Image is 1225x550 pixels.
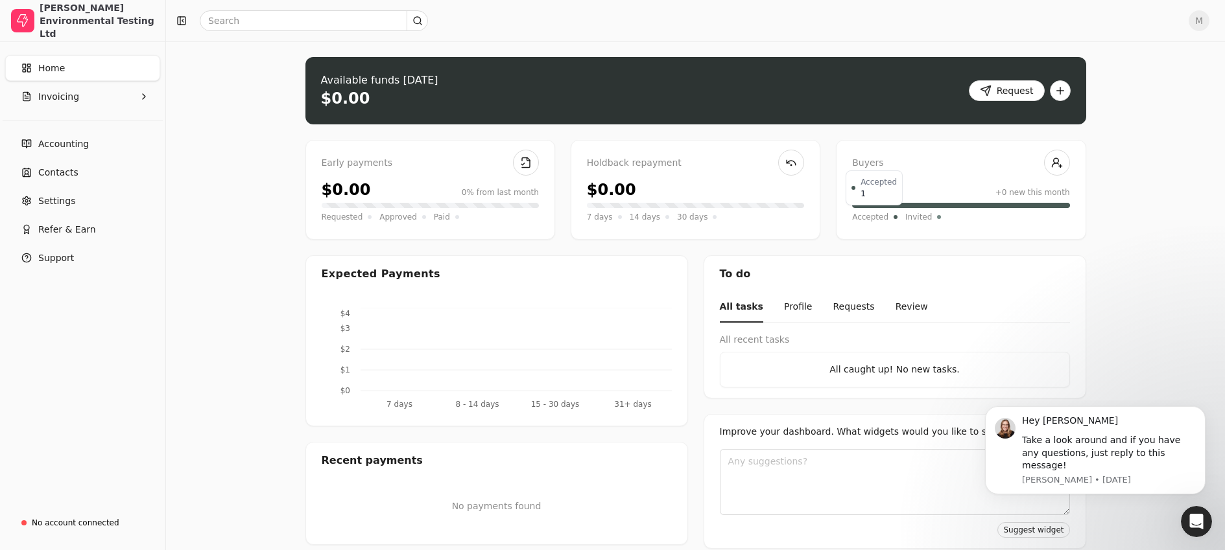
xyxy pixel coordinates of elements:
span: Invited [905,211,932,223]
button: Suggest widget [997,522,1069,538]
div: [PERSON_NAME] Environmental Testing Ltd [40,1,154,40]
div: +0 new this month [995,187,1070,198]
p: No payments found [322,499,672,513]
button: Review [896,292,928,323]
iframe: Intercom notifications message [966,400,1225,515]
a: No account connected [5,511,160,534]
a: Settings [5,188,160,214]
div: 0% from last month [462,187,539,198]
div: Improve your dashboard. What widgets would you like to see here? [720,425,1070,439]
tspan: $2 [340,345,350,354]
iframe: Intercom live chat [1181,506,1212,537]
div: All recent tasks [720,333,1070,347]
button: M [1189,10,1209,31]
span: Home [38,62,65,75]
div: Available funds [DATE] [321,73,438,88]
button: Invoicing [5,84,160,109]
span: 14 days [630,211,660,223]
span: Contacts [38,166,78,179]
span: 30 days [677,211,708,223]
span: Invoicing [38,90,79,104]
a: Contacts [5,159,160,185]
button: Support [5,245,160,271]
span: Requested [322,211,363,223]
div: To do [704,256,1086,292]
tspan: 31+ days [614,400,651,409]
div: Recent payments [306,442,687,479]
div: $0.00 [322,178,371,201]
tspan: $0 [340,386,350,395]
input: Search [200,10,428,31]
tspan: $3 [340,324,350,333]
tspan: 8 - 14 days [455,400,499,409]
div: $0.00 [321,88,370,109]
div: 1 [852,178,863,201]
span: Accepted [852,211,888,223]
button: Requests [833,292,874,323]
span: Support [38,251,74,265]
div: $0.00 [587,178,636,201]
span: Approved [379,211,417,223]
span: Accounting [38,137,89,151]
div: All caught up! No new tasks. [731,363,1059,376]
span: Paid [434,211,450,223]
span: Settings [38,194,75,208]
div: Buyers [852,156,1069,170]
button: All tasks [720,292,763,323]
span: Refer & Earn [38,223,96,236]
span: 7 days [587,211,613,223]
div: Holdback repayment [587,156,804,170]
a: Accounting [5,131,160,157]
button: Request [969,80,1045,101]
div: Expected Payments [322,266,440,282]
tspan: $1 [340,365,350,374]
div: No account connected [32,517,119,529]
div: Early payments [322,156,539,170]
button: Refer & Earn [5,216,160,242]
tspan: $4 [340,309,350,318]
tspan: 15 - 30 days [530,400,579,409]
tspan: 7 days [387,400,412,409]
button: Profile [784,292,813,323]
a: Home [5,55,160,81]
